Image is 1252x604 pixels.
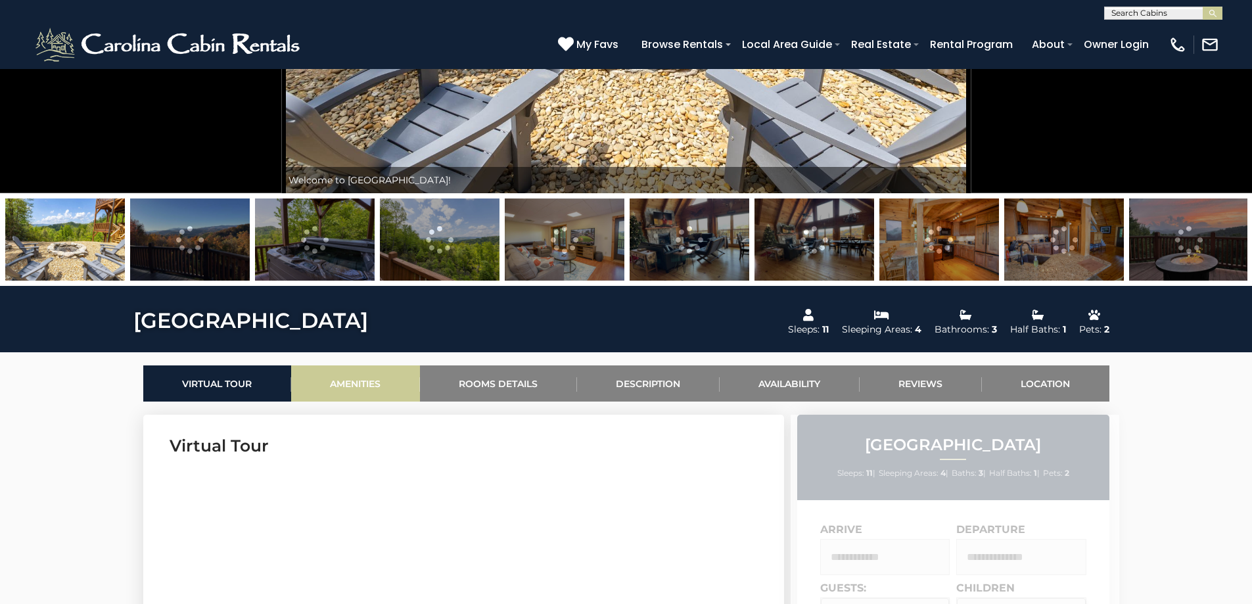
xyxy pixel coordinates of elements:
a: My Favs [558,36,622,53]
span: My Favs [576,36,618,53]
img: 163280283 [130,198,250,281]
img: 163280294 [754,198,874,281]
a: Owner Login [1077,33,1155,56]
a: Description [577,365,720,402]
a: Rooms Details [420,365,577,402]
a: Local Area Guide [735,33,839,56]
img: phone-regular-white.png [1169,35,1187,54]
img: 163280282 [630,198,749,281]
a: Availability [720,365,860,402]
a: Browse Rentals [635,33,730,56]
img: mail-regular-white.png [1201,35,1219,54]
a: Reviews [860,365,982,402]
img: 163280285 [1129,198,1249,281]
a: Virtual Tour [143,365,291,402]
img: 163280291 [380,198,499,281]
a: Location [982,365,1109,402]
img: 163280292 [5,198,125,281]
a: Real Estate [845,33,917,56]
a: Amenities [291,365,420,402]
img: 163280293 [505,198,624,281]
img: 163280284 [255,198,375,281]
img: 163280296 [1004,198,1124,281]
div: Welcome to [GEOGRAPHIC_DATA]! [282,167,971,193]
img: White-1-2.png [33,25,306,64]
a: Rental Program [923,33,1019,56]
h3: Virtual Tour [170,434,758,457]
a: About [1025,33,1071,56]
img: 163280295 [879,198,999,281]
